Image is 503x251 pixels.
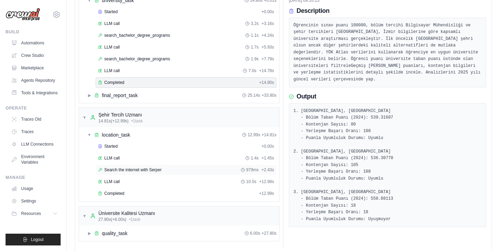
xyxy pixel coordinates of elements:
span: + 14.80s [259,80,274,85]
span: + 4.24s [262,33,274,38]
span: 1.4s [251,155,259,161]
span: + 27.80s [262,231,276,236]
span: 1.9s [251,56,259,62]
span: Logout [31,237,44,242]
span: 1.7s [251,44,259,50]
a: Traces Old [8,114,61,125]
a: Usage [8,183,61,194]
span: + 33.80s [262,93,276,98]
span: LLM call [104,44,120,50]
span: LLM call [104,21,120,26]
span: Search the internet with Serper [104,167,161,173]
span: • 1 task [129,217,140,222]
span: ▶ [87,231,91,236]
span: 27.80s (+6.00s) [98,217,126,222]
span: ▼ [82,115,87,120]
a: Settings [8,196,61,207]
span: Started [104,9,118,15]
span: final_report_task [102,92,138,99]
span: 12.99s [248,132,260,138]
span: + 2.43s [262,167,274,173]
span: + 7.79s [262,56,274,62]
span: Completed [104,80,124,85]
span: 7.0s [248,68,256,73]
span: 6.00s [250,231,260,236]
span: + 12.98s [259,179,274,184]
span: 1.1s [251,33,259,38]
span: + 1.45s [262,155,274,161]
span: + 0.00s [262,9,274,15]
span: 979ms [246,167,259,173]
span: Resources [21,211,41,216]
div: Şehir Tercih Uzmanı [98,111,143,118]
h3: Description [297,7,329,15]
span: + 5.93s [262,44,274,50]
span: LLM call [104,68,120,73]
span: search_bachelor_degree_programs [104,33,170,38]
div: Operate [6,105,61,111]
span: + 14.81s [262,132,276,138]
span: LLM call [104,155,120,161]
a: Automations [8,37,61,49]
span: 25.14s [248,93,260,98]
span: + 14.78s [259,68,274,73]
span: Started [104,144,118,149]
span: location_task [102,131,130,138]
span: + 12.99s [259,191,274,196]
span: search_bachelor_degree_programs [104,56,170,62]
span: quality_task [102,230,127,237]
div: Manage [6,175,61,180]
span: + 0.00s [262,144,274,149]
span: 10.5s [246,179,256,184]
a: Traces [8,126,61,137]
span: • 1 task [131,118,143,124]
button: Resources [8,208,61,219]
span: ▼ [82,213,87,219]
a: Tools & Integrations [8,87,61,98]
a: Agents Repository [8,75,61,86]
button: Logout [6,234,61,245]
h3: Output [297,93,316,101]
span: 3.2s [251,21,259,26]
div: Build [6,29,61,35]
a: Crew Studio [8,50,61,61]
pre: Öğrencinin sınav puanı 100000, bölüm tercihi Bilgisayar Mühendisliği ve şehir tercihleri [GEOGRAP... [293,22,482,83]
div: Üniversite Kalitesi Uzmanı [98,210,155,217]
span: ▼ [87,132,91,138]
iframe: Chat Widget [468,218,503,251]
a: Environment Variables [8,151,61,168]
span: + 3.16s [262,21,274,26]
a: Marketplace [8,62,61,73]
a: LLM Connections [8,139,61,150]
img: Logo [6,8,40,21]
span: 14.81s (+12.99s) [98,118,129,124]
pre: 1. [GEOGRAPHIC_DATA], [GEOGRAPHIC_DATA] - Bölüm Taban Puanı (2024): 539.31607 - Kontenjan Sayısı:... [293,108,482,223]
span: LLM call [104,179,120,184]
span: Completed [104,191,124,196]
span: ▶ [87,93,91,98]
